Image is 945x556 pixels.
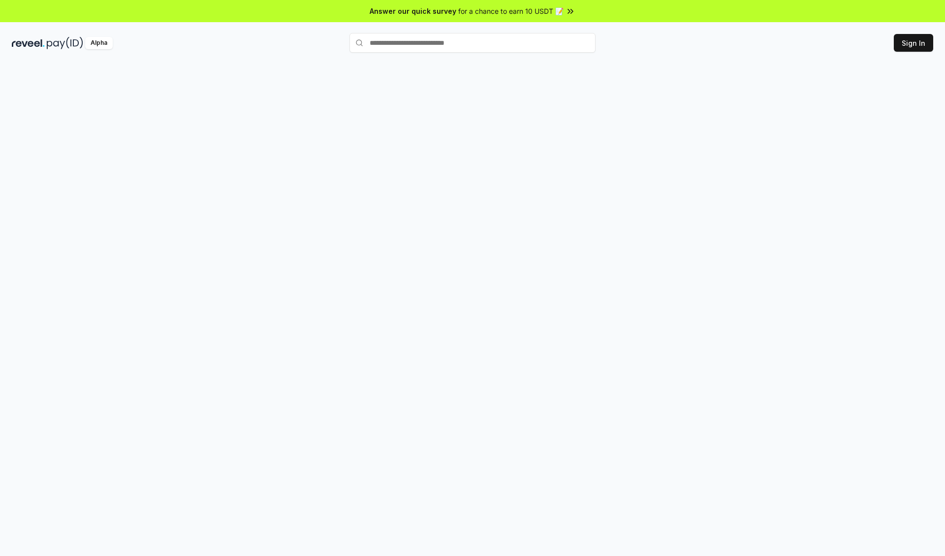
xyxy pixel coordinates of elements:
div: Alpha [85,37,113,49]
span: for a chance to earn 10 USDT 📝 [458,6,564,16]
img: reveel_dark [12,37,45,49]
span: Answer our quick survey [370,6,456,16]
img: pay_id [47,37,83,49]
button: Sign In [894,34,933,52]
